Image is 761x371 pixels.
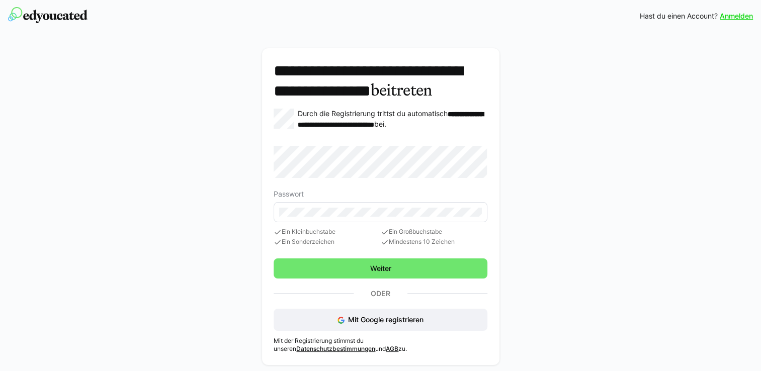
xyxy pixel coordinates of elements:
a: Datenschutzbestimmungen [296,345,375,352]
span: Ein Sonderzeichen [274,238,380,246]
button: Weiter [274,258,487,279]
span: Hast du einen Account? [640,11,718,21]
a: AGB [386,345,398,352]
span: Mindestens 10 Zeichen [381,238,487,246]
p: Durch die Registrierung trittst du automatisch bei. [298,109,487,130]
a: Anmelden [720,11,753,21]
button: Mit Google registrieren [274,309,487,331]
span: Ein Großbuchstabe [381,228,487,236]
p: Oder [354,287,407,301]
span: Mit Google registrieren [348,315,424,324]
img: edyoucated [8,7,88,23]
span: Passwort [274,190,304,198]
span: Ein Kleinbuchstabe [274,228,380,236]
span: Weiter [369,263,393,273]
h3: beitreten [274,60,487,101]
p: Mit der Registrierung stimmst du unseren und zu. [274,337,487,353]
